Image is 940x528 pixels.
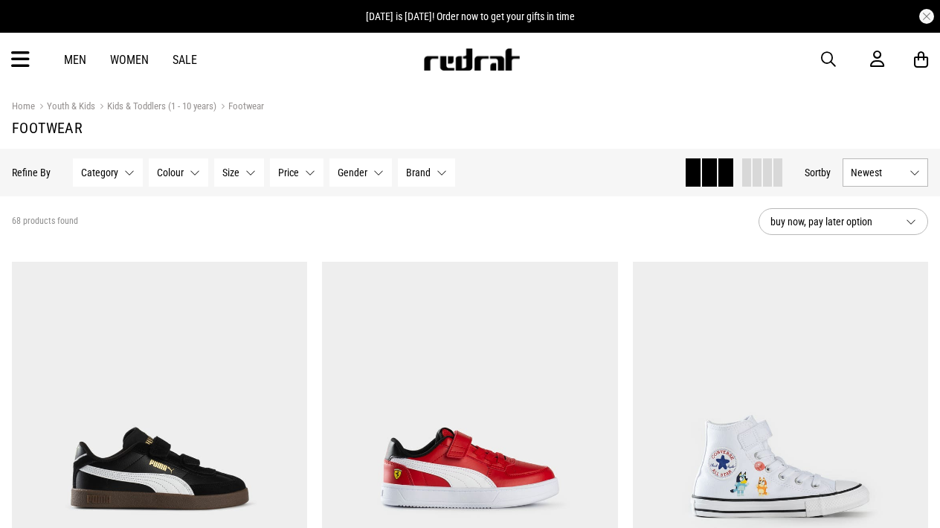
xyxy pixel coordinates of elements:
[759,208,928,235] button: buy now, pay later option
[270,158,323,187] button: Price
[35,100,95,115] a: Youth & Kids
[81,167,118,178] span: Category
[770,213,894,231] span: buy now, pay later option
[398,158,455,187] button: Brand
[821,167,831,178] span: by
[851,167,904,178] span: Newest
[278,167,299,178] span: Price
[12,100,35,112] a: Home
[422,48,521,71] img: Redrat logo
[95,100,216,115] a: Kids & Toddlers (1 - 10 years)
[64,53,86,67] a: Men
[329,158,392,187] button: Gender
[12,216,78,228] span: 68 products found
[73,158,143,187] button: Category
[157,167,184,178] span: Colour
[12,167,51,178] p: Refine By
[173,53,197,67] a: Sale
[366,10,575,22] span: [DATE] is [DATE]! Order now to get your gifts in time
[216,100,264,115] a: Footwear
[214,158,264,187] button: Size
[12,119,928,137] h1: Footwear
[843,158,928,187] button: Newest
[338,167,367,178] span: Gender
[222,167,239,178] span: Size
[110,53,149,67] a: Women
[805,164,831,181] button: Sortby
[149,158,208,187] button: Colour
[406,167,431,178] span: Brand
